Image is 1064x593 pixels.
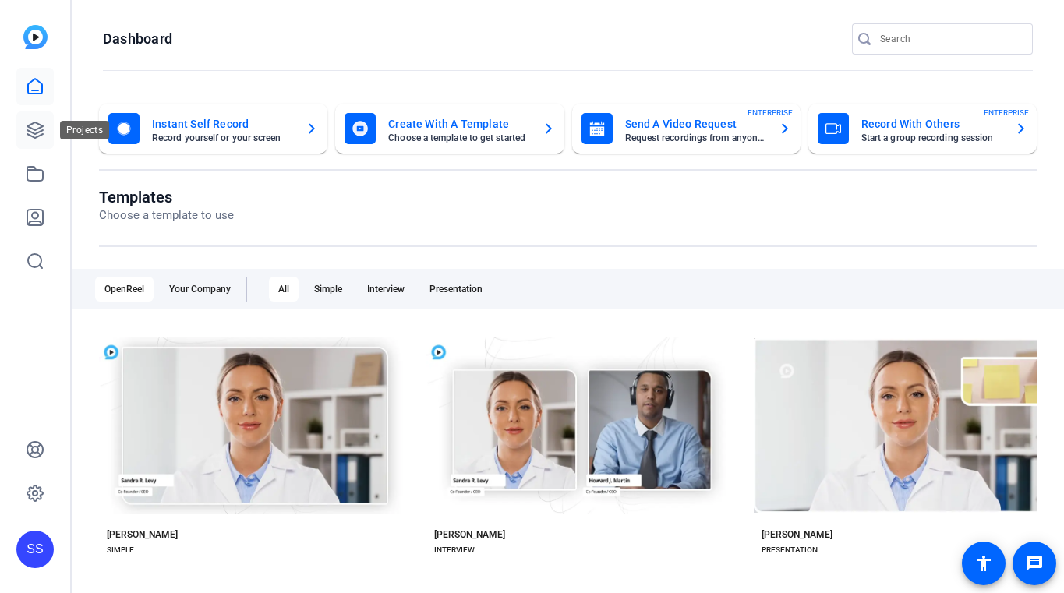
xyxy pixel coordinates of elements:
[95,277,154,302] div: OpenReel
[358,277,414,302] div: Interview
[748,107,793,118] span: ENTERPRISE
[625,133,766,143] mat-card-subtitle: Request recordings from anyone, anywhere
[808,104,1037,154] button: Record With OthersStart a group recording sessionENTERPRISE
[269,277,299,302] div: All
[99,206,234,224] p: Choose a template to use
[625,115,766,133] mat-card-title: Send A Video Request
[388,115,529,133] mat-card-title: Create With A Template
[861,133,1002,143] mat-card-subtitle: Start a group recording session
[974,554,993,573] mat-icon: accessibility
[762,544,818,556] div: PRESENTATION
[434,528,505,541] div: [PERSON_NAME]
[99,188,234,206] h1: Templates
[16,531,54,568] div: SS
[762,528,832,541] div: [PERSON_NAME]
[420,277,492,302] div: Presentation
[572,104,801,154] button: Send A Video RequestRequest recordings from anyone, anywhereENTERPRISE
[23,25,48,49] img: blue-gradient.svg
[103,30,172,48] h1: Dashboard
[880,30,1020,48] input: Search
[388,133,529,143] mat-card-subtitle: Choose a template to get started
[160,277,240,302] div: Your Company
[434,544,475,556] div: INTERVIEW
[335,104,564,154] button: Create With A TemplateChoose a template to get started
[984,107,1029,118] span: ENTERPRISE
[861,115,1002,133] mat-card-title: Record With Others
[1025,554,1044,573] mat-icon: message
[305,277,352,302] div: Simple
[152,115,293,133] mat-card-title: Instant Self Record
[107,544,134,556] div: SIMPLE
[152,133,293,143] mat-card-subtitle: Record yourself or your screen
[60,121,109,139] div: Projects
[99,104,327,154] button: Instant Self RecordRecord yourself or your screen
[107,528,178,541] div: [PERSON_NAME]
